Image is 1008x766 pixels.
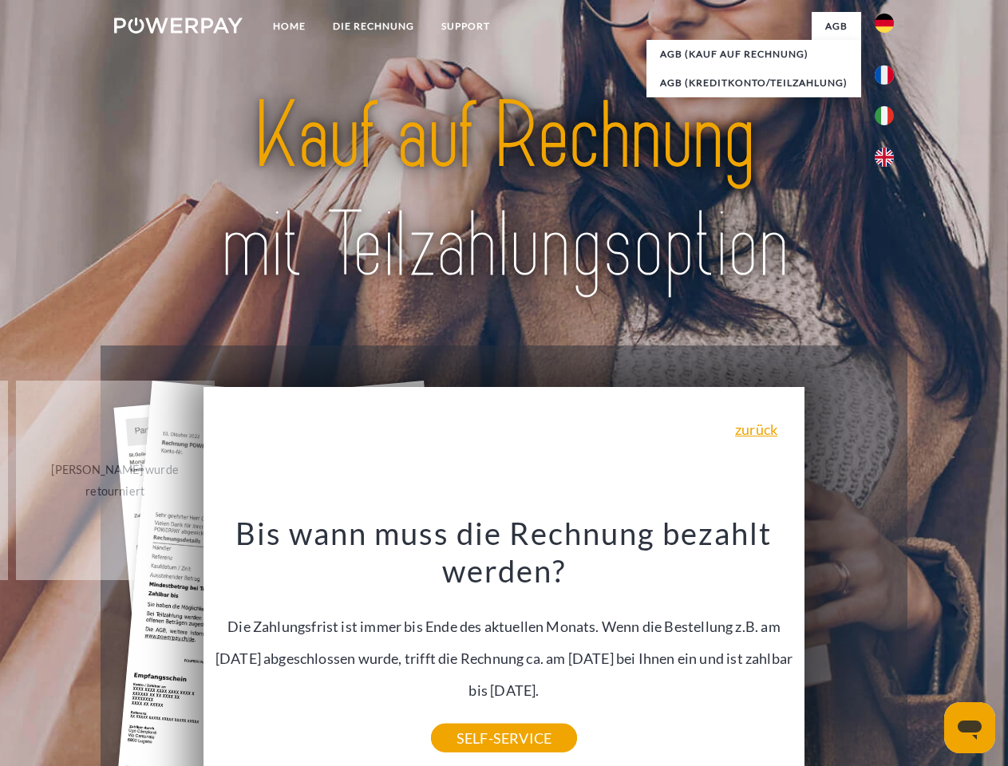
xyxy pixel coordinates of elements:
[875,106,894,125] img: it
[114,18,243,34] img: logo-powerpay-white.svg
[428,12,504,41] a: SUPPORT
[26,459,205,502] div: [PERSON_NAME] wurde retourniert
[152,77,856,306] img: title-powerpay_de.svg
[431,724,577,752] a: SELF-SERVICE
[735,422,777,436] a: zurück
[812,12,861,41] a: agb
[213,514,796,738] div: Die Zahlungsfrist ist immer bis Ende des aktuellen Monats. Wenn die Bestellung z.B. am [DATE] abg...
[875,65,894,85] img: fr
[646,69,861,97] a: AGB (Kreditkonto/Teilzahlung)
[875,148,894,167] img: en
[646,40,861,69] a: AGB (Kauf auf Rechnung)
[875,14,894,33] img: de
[319,12,428,41] a: DIE RECHNUNG
[259,12,319,41] a: Home
[944,702,995,753] iframe: Schaltfläche zum Öffnen des Messaging-Fensters
[213,514,796,590] h3: Bis wann muss die Rechnung bezahlt werden?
